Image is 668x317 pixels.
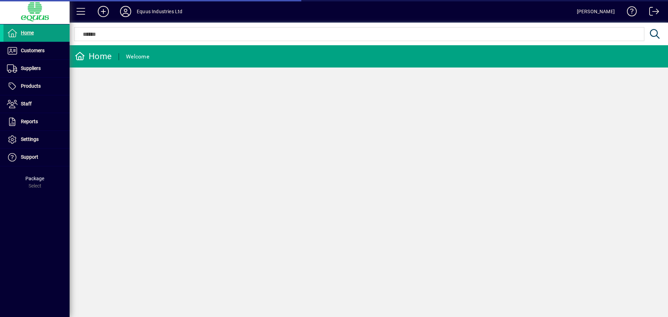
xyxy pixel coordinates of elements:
a: Reports [3,113,70,130]
span: Reports [21,119,38,124]
div: Home [75,51,112,62]
span: Package [25,176,44,181]
button: Add [92,5,114,18]
a: Knowledge Base [622,1,637,24]
span: Support [21,154,38,160]
span: Products [21,83,41,89]
a: Support [3,149,70,166]
button: Profile [114,5,137,18]
div: [PERSON_NAME] [577,6,615,17]
span: Customers [21,48,45,53]
a: Logout [644,1,659,24]
a: Staff [3,95,70,113]
div: Equus Industries Ltd [137,6,183,17]
span: Staff [21,101,32,106]
a: Products [3,78,70,95]
a: Customers [3,42,70,60]
span: Settings [21,136,39,142]
span: Home [21,30,34,35]
div: Welcome [126,51,149,62]
a: Suppliers [3,60,70,77]
span: Suppliers [21,65,41,71]
a: Settings [3,131,70,148]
